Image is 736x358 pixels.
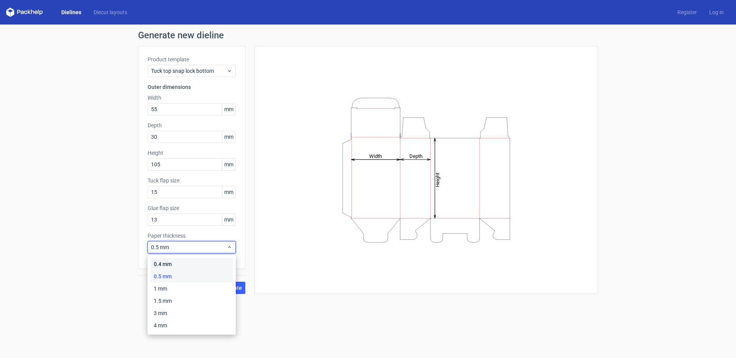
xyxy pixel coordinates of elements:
[222,186,235,198] span: mm
[151,282,233,295] div: 1 mm
[87,8,133,16] a: Diecut layouts
[151,319,233,332] div: 4 mm
[222,131,235,143] span: mm
[151,270,233,282] div: 0.5 mm
[409,153,422,159] tspan: Depth
[138,31,598,40] h1: Generate new dieline
[148,56,236,63] label: Product template
[151,243,227,251] span: 0.5 mm
[703,8,730,16] a: Log in
[151,67,227,75] span: Tuck top snap lock bottom
[148,94,236,102] label: Width
[148,177,236,184] label: Tuck flap size
[151,295,233,307] div: 1.5 mm
[55,8,87,16] a: Dielines
[148,149,236,157] label: Height
[148,204,236,212] label: Glue flap size
[222,214,235,225] span: mm
[671,8,703,16] a: Register
[148,122,236,129] label: Depth
[151,307,233,319] div: 3 mm
[148,83,236,91] h3: Outer dimensions
[222,103,235,115] span: mm
[222,159,235,170] span: mm
[148,232,236,240] label: Paper thickness
[369,153,382,159] tspan: Width
[151,258,233,270] div: 0.4 mm
[435,172,440,187] tspan: Height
